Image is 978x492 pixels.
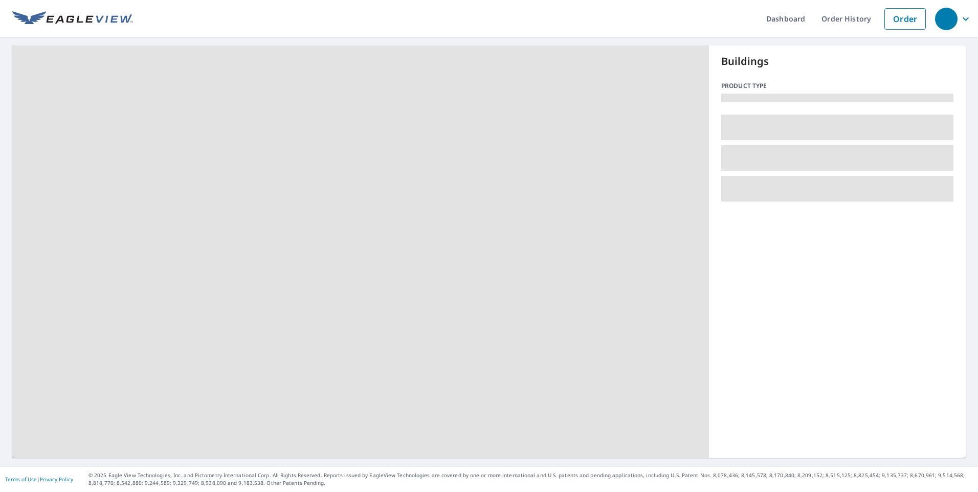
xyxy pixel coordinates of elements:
a: Terms of Use [5,476,37,483]
a: Privacy Policy [40,476,73,483]
p: Product type [721,81,953,91]
p: Buildings [721,54,953,69]
img: EV Logo [12,11,133,27]
a: Order [884,8,926,30]
p: | [5,476,73,482]
p: © 2025 Eagle View Technologies, Inc. and Pictometry International Corp. All Rights Reserved. Repo... [88,472,973,487]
